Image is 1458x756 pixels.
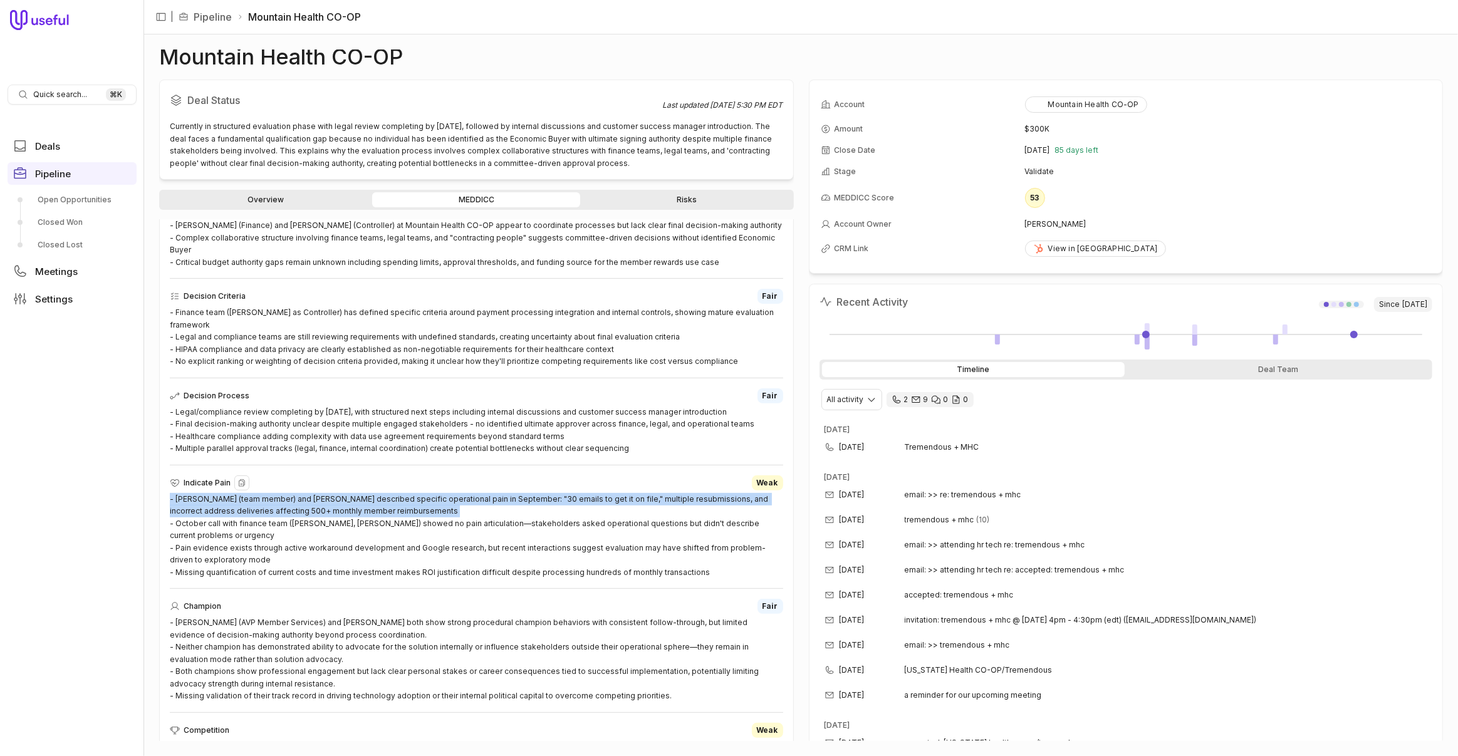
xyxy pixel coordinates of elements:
time: [DATE] [825,425,850,434]
td: $300K [1025,119,1431,139]
time: [DATE] [840,515,865,525]
div: - Finance team ([PERSON_NAME] as Controller) has defined specific criteria around payment process... [170,306,783,368]
a: Closed Lost [8,235,137,255]
span: Quick search... [33,90,87,100]
a: Meetings [8,260,137,282]
span: Amount [835,124,863,134]
time: [DATE] [840,490,865,500]
span: Meetings [35,267,78,276]
div: Last updated [663,100,783,110]
a: View in [GEOGRAPHIC_DATA] [1025,241,1166,257]
time: [DATE] [840,640,865,650]
span: Deals [35,142,60,151]
a: Closed Won [8,212,137,232]
a: Risks [583,192,791,207]
time: [DATE] [840,540,865,550]
div: Competition [170,723,783,738]
div: Indicate Pain [170,475,783,490]
a: Open Opportunities [8,190,137,210]
a: Deals [8,135,137,157]
div: View in [GEOGRAPHIC_DATA] [1033,244,1158,254]
h2: Deal Status [170,90,663,110]
div: Pipeline submenu [8,190,137,255]
span: [US_STATE] Health CO-OP/Tremendous [905,665,1413,675]
span: Pipeline [35,169,71,179]
time: [DATE] [840,690,865,700]
div: - [PERSON_NAME] (AVP Member Services) and [PERSON_NAME] both show strong procedural champion beha... [170,616,783,702]
span: 10 emails in thread [977,515,990,525]
time: [DATE] [840,665,865,675]
h2: Recent Activity [820,294,909,309]
span: tremendous + mhc [905,515,974,525]
button: Mountain Health CO-OP [1025,96,1147,113]
span: Stage [835,167,857,177]
span: accepted: tremendous + mhc [905,590,1014,600]
span: Close Date [835,145,876,155]
time: [DATE] [840,615,865,625]
div: 53 [1025,188,1045,208]
time: [DATE] [1402,299,1427,309]
td: Validate [1025,162,1431,182]
a: Pipeline [8,162,137,185]
td: [PERSON_NAME] [1025,214,1431,234]
a: MEDDICC [372,192,580,207]
span: | [170,9,174,24]
div: Decision Criteria [170,289,783,304]
time: [DATE] 5:30 PM EDT [711,100,783,110]
div: Deal Team [1127,362,1430,377]
time: [DATE] [1025,145,1050,155]
span: Fair [763,601,778,611]
span: Fair [763,291,778,301]
span: email: >> re: tremendous + mhc [905,490,1021,500]
time: [DATE] [840,565,865,575]
time: [DATE] [825,472,850,482]
span: MEDDICC Score [835,193,895,203]
div: Timeline [822,362,1125,377]
a: Settings [8,287,137,310]
span: Weak [757,478,778,488]
span: CRM Link [835,244,869,254]
a: Pipeline [194,9,232,24]
span: Since [1374,297,1432,312]
div: Decision Process [170,388,783,403]
button: Collapse sidebar [152,8,170,26]
div: Mountain Health CO-OP [1033,100,1139,110]
span: Tremendous + MHC [905,442,1413,452]
div: - No individual has been identified as the Economic Buyer with ultimate signing authority despite... [170,195,783,268]
div: - Legal/compliance review completing by [DATE], with structured next steps including internal dis... [170,406,783,455]
div: Champion [170,599,783,614]
time: [DATE] [840,442,865,452]
a: Overview [162,192,370,207]
span: email: >> tremendous + mhc [905,640,1010,650]
span: email: >> attending hr tech re: tremendous + mhc [905,540,1085,550]
time: [DATE] [825,720,850,730]
span: accepted: [US_STATE] health co-op/tremendous [905,738,1085,748]
span: Fair [763,391,778,401]
h1: Mountain Health CO-OP [159,49,403,65]
div: Currently in structured evaluation phase with legal review completing by [DATE], followed by inte... [170,120,783,169]
div: - [PERSON_NAME] (team member) and [PERSON_NAME] described specific operational pain in September:... [170,493,783,579]
div: 2 calls and 9 email threads [887,392,974,407]
span: 85 days left [1055,145,1099,155]
span: a reminder for our upcoming meeting [905,690,1042,700]
li: Mountain Health CO-OP [237,9,361,24]
span: invitation: tremendous + mhc @ [DATE] 4pm - 4:30pm (edt) ([EMAIL_ADDRESS][DOMAIN_NAME]) [905,615,1257,625]
span: Account [835,100,865,110]
time: [DATE] [840,738,865,748]
time: [DATE] [840,590,865,600]
span: Account Owner [835,219,892,229]
span: email: >> attending hr tech re: accepted: tremendous + mhc [905,565,1125,575]
span: Weak [757,725,778,735]
kbd: ⌘ K [106,88,126,101]
span: Settings [35,294,73,304]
